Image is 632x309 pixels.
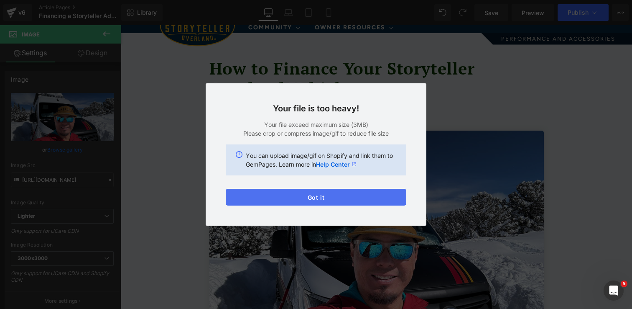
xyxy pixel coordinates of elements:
span: 5 [621,281,627,287]
font: How to Finance Your Storyteller Overland Vehicle [89,32,354,75]
h3: Your file is too heavy! [226,103,406,113]
p: You can upload image/gif on Shopify and link them to GemPages. Learn more in [246,151,396,169]
button: Got it [226,189,406,206]
p: Please crop or compress image/gif to reduce file size [226,129,406,138]
a: Help Center [316,160,357,169]
p: Your file exceed maximum size (3MB) [226,120,406,129]
h6: [DATE] [89,86,423,95]
iframe: Intercom live chat [604,281,624,301]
